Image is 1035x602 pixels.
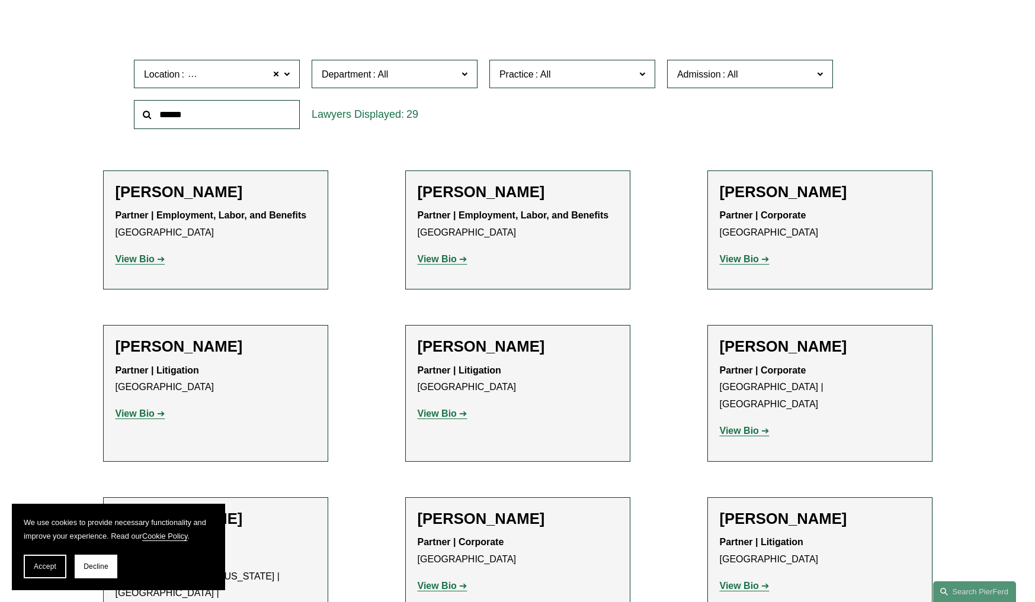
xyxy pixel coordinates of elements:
[142,532,188,540] a: Cookie Policy
[116,254,155,264] strong: View Bio
[720,365,806,375] strong: Partner | Corporate
[720,426,759,436] strong: View Bio
[720,210,806,220] strong: Partner | Corporate
[720,534,920,568] p: [GEOGRAPHIC_DATA]
[24,516,213,543] p: We use cookies to provide necessary functionality and improve your experience. Read our .
[12,504,225,590] section: Cookie banner
[418,408,457,418] strong: View Bio
[720,537,803,547] strong: Partner | Litigation
[418,581,467,591] a: View Bio
[84,562,108,571] span: Decline
[116,207,316,242] p: [GEOGRAPHIC_DATA]
[418,408,467,418] a: View Bio
[418,510,618,528] h2: [PERSON_NAME]
[418,581,457,591] strong: View Bio
[720,207,920,242] p: [GEOGRAPHIC_DATA]
[720,183,920,201] h2: [PERSON_NAME]
[116,210,307,220] strong: Partner | Employment, Labor, and Benefits
[499,69,534,79] span: Practice
[418,183,618,201] h2: [PERSON_NAME]
[418,537,504,547] strong: Partner | Corporate
[418,254,457,264] strong: View Bio
[116,362,316,397] p: [GEOGRAPHIC_DATA]
[24,555,66,578] button: Accept
[116,337,316,356] h2: [PERSON_NAME]
[418,365,501,375] strong: Partner | Litigation
[418,254,467,264] a: View Bio
[720,581,770,591] a: View Bio
[418,207,618,242] p: [GEOGRAPHIC_DATA]
[720,254,759,264] strong: View Bio
[418,337,618,356] h2: [PERSON_NAME]
[933,581,1016,602] a: Search this site
[116,254,165,264] a: View Bio
[116,183,316,201] h2: [PERSON_NAME]
[75,555,117,578] button: Decline
[116,408,155,418] strong: View Bio
[418,210,609,220] strong: Partner | Employment, Labor, and Benefits
[720,510,920,528] h2: [PERSON_NAME]
[720,426,770,436] a: View Bio
[116,365,199,375] strong: Partner | Litigation
[720,254,770,264] a: View Bio
[720,581,759,591] strong: View Bio
[406,108,418,120] span: 29
[144,69,180,79] span: Location
[677,69,721,79] span: Admission
[186,67,285,82] span: [GEOGRAPHIC_DATA]
[34,562,56,571] span: Accept
[418,362,618,397] p: [GEOGRAPHIC_DATA]
[116,408,165,418] a: View Bio
[720,362,920,413] p: [GEOGRAPHIC_DATA] | [GEOGRAPHIC_DATA]
[720,337,920,356] h2: [PERSON_NAME]
[322,69,371,79] span: Department
[418,534,618,568] p: [GEOGRAPHIC_DATA]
